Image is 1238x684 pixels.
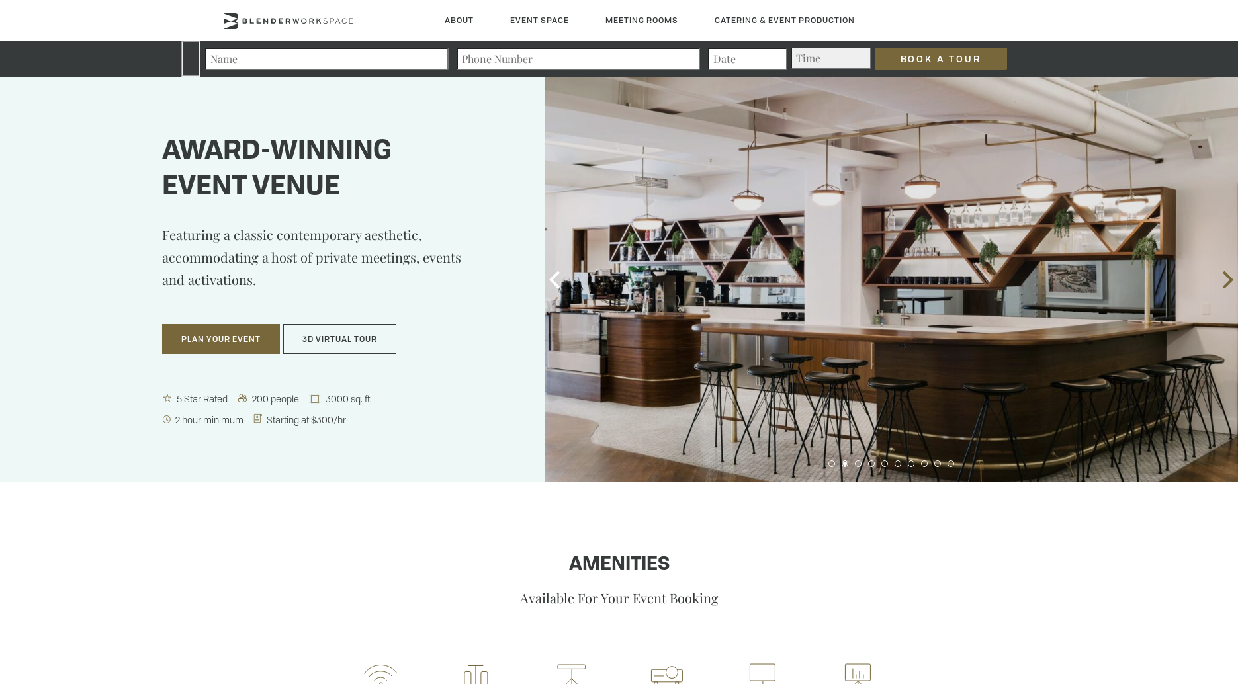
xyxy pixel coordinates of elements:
span: 5 Star Rated [174,392,232,405]
span: Starting at $300/hr [264,413,350,426]
input: Date [708,48,787,70]
h1: Award-winning event venue [162,134,479,206]
button: 3D Virtual Tour [283,324,396,355]
input: Name [205,48,449,70]
p: Available For Your Event Booking [222,589,1016,607]
button: Plan Your Event [162,324,280,355]
span: 2 hour minimum [173,413,247,426]
h1: Amenities [222,554,1016,576]
span: 200 people [249,392,303,405]
input: Book a Tour [875,48,1007,70]
input: Phone Number [457,48,700,70]
p: Featuring a classic contemporary aesthetic, accommodating a host of private meetings, events and ... [162,224,479,311]
span: 3000 sq. ft. [323,392,376,405]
